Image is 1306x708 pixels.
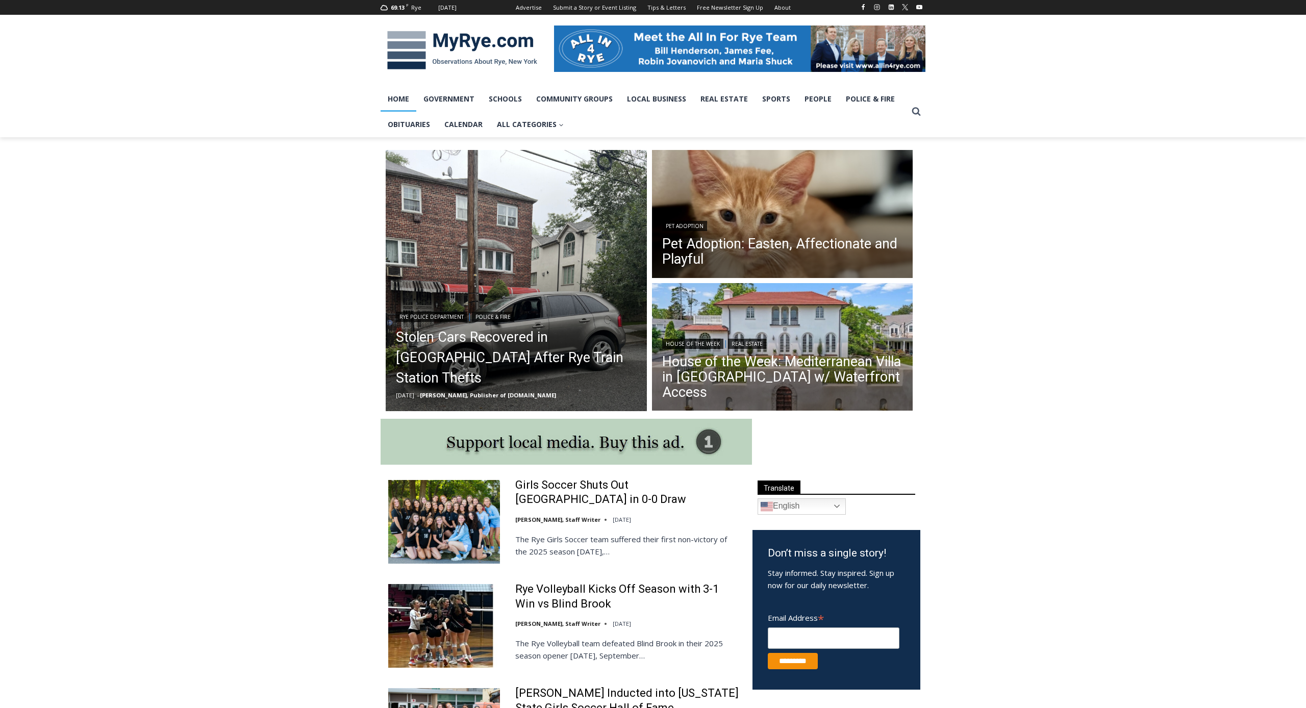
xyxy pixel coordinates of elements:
[652,150,913,281] a: Read More Pet Adoption: Easten, Affectionate and Playful
[381,419,752,465] img: support local media, buy this ad
[515,516,600,523] a: [PERSON_NAME], Staff Writer
[662,354,903,400] a: House of the Week: Mediterranean Villa in [GEOGRAPHIC_DATA] w/ Waterfront Access
[437,112,490,137] a: Calendar
[406,2,409,8] span: F
[396,327,637,388] a: Stolen Cars Recovered in [GEOGRAPHIC_DATA] After Rye Train Station Thefts
[396,391,414,399] time: [DATE]
[388,584,500,668] img: Rye Volleyball Kicks Off Season with 3-1 Win vs Blind Brook
[755,86,797,112] a: Sports
[482,86,529,112] a: Schools
[388,480,500,564] img: Girls Soccer Shuts Out Eastchester in 0-0 Draw
[490,112,571,137] a: All Categories
[768,608,899,626] label: Email Address
[761,500,773,513] img: en
[652,283,913,414] a: Read More House of the Week: Mediterranean Villa in Mamaroneck w/ Waterfront Access
[768,545,905,562] h3: Don’t miss a single story!
[857,1,869,13] a: Facebook
[797,86,839,112] a: People
[613,620,631,627] time: [DATE]
[871,1,883,13] a: Instagram
[662,221,707,231] a: Pet Adoption
[416,86,482,112] a: Government
[768,567,905,591] p: Stay informed. Stay inspired. Sign up now for our daily newsletter.
[662,339,723,349] a: House of the Week
[438,3,457,12] div: [DATE]
[386,150,647,411] a: Read More Stolen Cars Recovered in Bronx After Rye Train Station Thefts
[420,391,556,399] a: [PERSON_NAME], Publisher of [DOMAIN_NAME]
[381,112,437,137] a: Obituaries
[885,1,897,13] a: Linkedin
[396,312,467,322] a: Rye Police Department
[515,533,739,558] p: The Rye Girls Soccer team suffered their first non-victory of the 2025 season [DATE],…
[613,516,631,523] time: [DATE]
[728,339,766,349] a: Real Estate
[662,236,903,267] a: Pet Adoption: Easten, Affectionate and Playful
[529,86,620,112] a: Community Groups
[839,86,902,112] a: Police & Fire
[899,1,911,13] a: X
[693,86,755,112] a: Real Estate
[497,119,564,130] span: All Categories
[554,26,925,71] img: All in for Rye
[515,637,739,662] p: The Rye Volleyball team defeated Blind Brook in their 2025 season opener [DATE], September…
[652,150,913,281] img: [PHOTO: Easten]
[758,481,800,494] span: Translate
[381,86,416,112] a: Home
[391,4,405,11] span: 69.13
[758,498,846,515] a: English
[620,86,693,112] a: Local Business
[515,620,600,627] a: [PERSON_NAME], Staff Writer
[381,24,544,77] img: MyRye.com
[386,150,647,411] img: (PHOTO: This Ford Edge was stolen from the Rye Metro North train station on Tuesday, September 9,...
[652,283,913,414] img: 514 Alda Road, Mamaroneck
[907,103,925,121] button: View Search Form
[417,391,420,399] span: –
[515,478,739,507] a: Girls Soccer Shuts Out [GEOGRAPHIC_DATA] in 0-0 Draw
[662,337,903,349] div: |
[381,86,907,138] nav: Primary Navigation
[472,312,514,322] a: Police & Fire
[411,3,421,12] div: Rye
[515,582,739,611] a: Rye Volleyball Kicks Off Season with 3-1 Win vs Blind Brook
[396,310,637,322] div: |
[913,1,925,13] a: YouTube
